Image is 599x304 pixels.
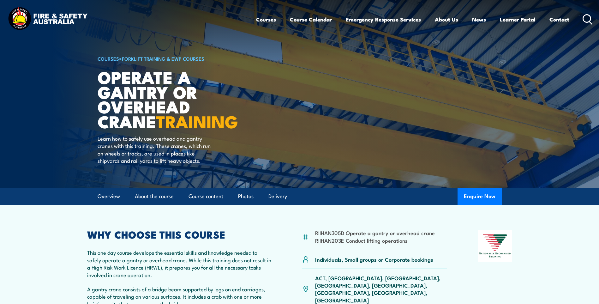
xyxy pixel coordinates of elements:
h6: > [98,55,254,62]
li: RIIHAN203E Conduct lifting operations [315,237,435,244]
a: News [472,11,486,28]
p: This one day course develops the essential skills and knowledge needed to safely operate a gantry... [87,249,272,278]
p: Individuals, Small groups or Corporate bookings [315,256,433,263]
button: Enquire Now [458,188,502,205]
a: About the course [135,188,174,205]
p: ACT, [GEOGRAPHIC_DATA], [GEOGRAPHIC_DATA], [GEOGRAPHIC_DATA], [GEOGRAPHIC_DATA], [GEOGRAPHIC_DATA... [315,274,447,304]
h2: WHY CHOOSE THIS COURSE [87,230,272,239]
a: Photos [238,188,254,205]
a: About Us [435,11,458,28]
a: Course content [189,188,223,205]
a: Emergency Response Services [346,11,421,28]
a: Forklift Training & EWP Courses [122,55,204,62]
strong: TRAINING [156,108,238,134]
p: Learn how to safely use overhead and gantry cranes with this training. These cranes, which run on... [98,135,213,164]
a: Contact [549,11,569,28]
a: COURSES [98,55,119,62]
a: Courses [256,11,276,28]
a: Learner Portal [500,11,536,28]
img: Nationally Recognised Training logo. [478,230,512,262]
a: Delivery [268,188,287,205]
a: Course Calendar [290,11,332,28]
li: RIIHAN305D Operate a gantry or overhead crane [315,229,435,236]
a: Overview [98,188,120,205]
h1: Operate a Gantry or Overhead Crane [98,70,254,129]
